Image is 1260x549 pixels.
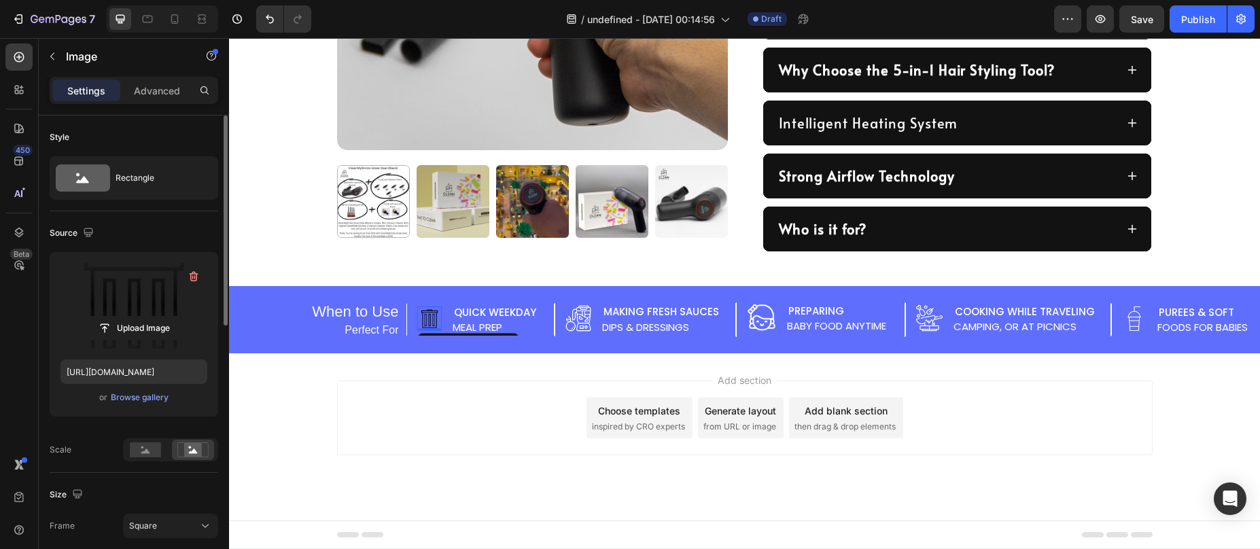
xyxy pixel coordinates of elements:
iframe: To enrich screen reader interactions, please activate Accessibility in Grammarly extension settings [229,38,1260,549]
div: Generate layout [476,366,547,380]
div: Open Intercom Messenger [1214,482,1246,515]
p: camping, or at picnics [724,283,874,295]
span: / [581,12,584,26]
span: inspired by CRO experts [363,383,456,395]
img: gempages_572312609554957127-40d6df64-5856-44b5-b497-69773235d7ec.png [687,266,714,294]
p: Image [66,48,181,65]
div: Scale [50,444,71,456]
div: Undo/Redo [256,5,311,33]
div: Choose templates [369,366,451,380]
span: Draft [761,13,782,25]
span: Square [129,520,157,532]
p: Quick weekday [225,267,317,283]
p: dips & dressings [373,283,499,296]
div: Beta [10,249,33,260]
img: gempages_572312609554957127-f217dab8-c253-437c-9270-c3f5e86d6755.png [336,267,363,294]
button: Save [1119,5,1164,33]
button: Publish [1170,5,1227,33]
span: Save [1131,14,1153,25]
input: https://example.com/image.jpg [60,359,207,384]
span: undefined - [DATE] 00:14:56 [587,12,715,26]
p: Perfect For [1,285,170,298]
p: Settings [67,84,105,98]
img: gempages_511736710535578656-9ac026d0-46d4-4be9-93db-18f3706c3ff6.png [188,268,213,293]
div: 450 [13,145,33,156]
span: Add section [483,335,548,349]
p: 7 [89,11,95,27]
div: Browse gallery [111,391,169,404]
p: Preparing [559,266,667,281]
div: Publish [1181,12,1215,26]
p: foods for babies [928,283,1028,296]
p: Cooking while traveling [726,266,873,282]
div: Style [50,131,69,143]
button: 7 [5,5,101,33]
p: Advanced [134,84,180,98]
button: Upload Image [86,316,181,340]
p: meal prep [224,283,318,296]
p: baby food anytime [558,282,668,294]
strong: Who is it for? [550,181,637,200]
button: Browse gallery [110,391,169,404]
span: from URL or image [474,383,547,395]
div: Rectangle [116,162,198,194]
img: gempages_572312609554957127-b6107350-fe91-47b9-9ac3-a5c7d502f72e.png [518,264,548,294]
div: Source [50,224,97,243]
img: gempages_572312609554957127-a7248c09-f2d1-4004-89cc-834d42418842.png [893,268,918,294]
span: then drag & drop elements [565,383,667,395]
div: Size [50,486,86,504]
label: Frame [50,520,75,532]
strong: Strong Airflow Technology [550,128,726,147]
div: Add blank section [576,366,659,380]
p: Making fresh sauces [374,266,497,282]
span: or [99,389,107,406]
button: Square [123,514,218,538]
p: Intelligent Heating System [550,75,729,94]
p: Purees & soft [930,267,1026,283]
